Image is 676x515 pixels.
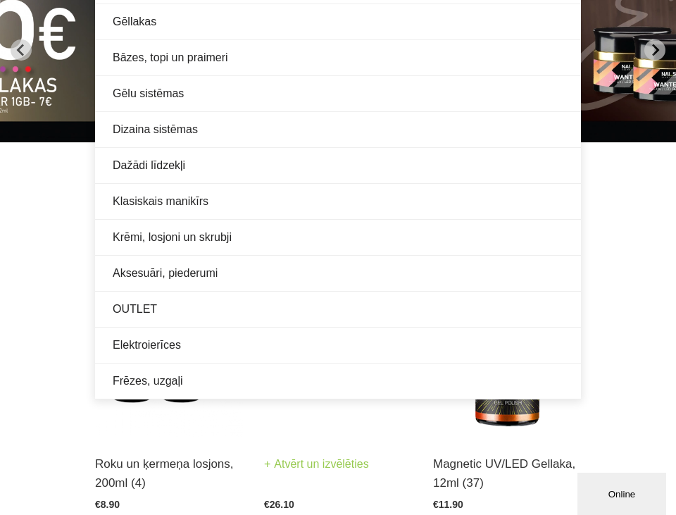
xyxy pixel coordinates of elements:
iframe: chat widget [577,470,669,515]
a: Krēmi, losjoni un skrubji [95,220,581,255]
a: Roku un ķermeņa losjons, 200ml (4) [95,454,243,492]
a: Gēllakas [95,4,581,39]
a: OUTLET [95,292,581,327]
a: Atvērt un izvēlēties [264,454,369,474]
span: €26.10 [264,499,294,510]
a: Frēzes, uzgaļi [95,364,581,399]
button: Previous slide [11,39,32,61]
a: Elektroierīces [95,328,581,363]
span: €11.90 [433,499,463,510]
a: Magnetic UV/LED Gellaka, 12ml (37) [433,454,581,492]
a: Bāzes, topi un praimeri [95,40,581,75]
a: Aksesuāri, piederumi [95,256,581,291]
a: Dizaina sistēmas [95,112,581,147]
a: Dažādi līdzekļi [95,148,581,183]
a: Gēlu sistēmas [95,76,581,111]
span: €8.90 [95,499,120,510]
a: Klasiskais manikīrs [95,184,581,219]
button: Next slide [644,39,665,61]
